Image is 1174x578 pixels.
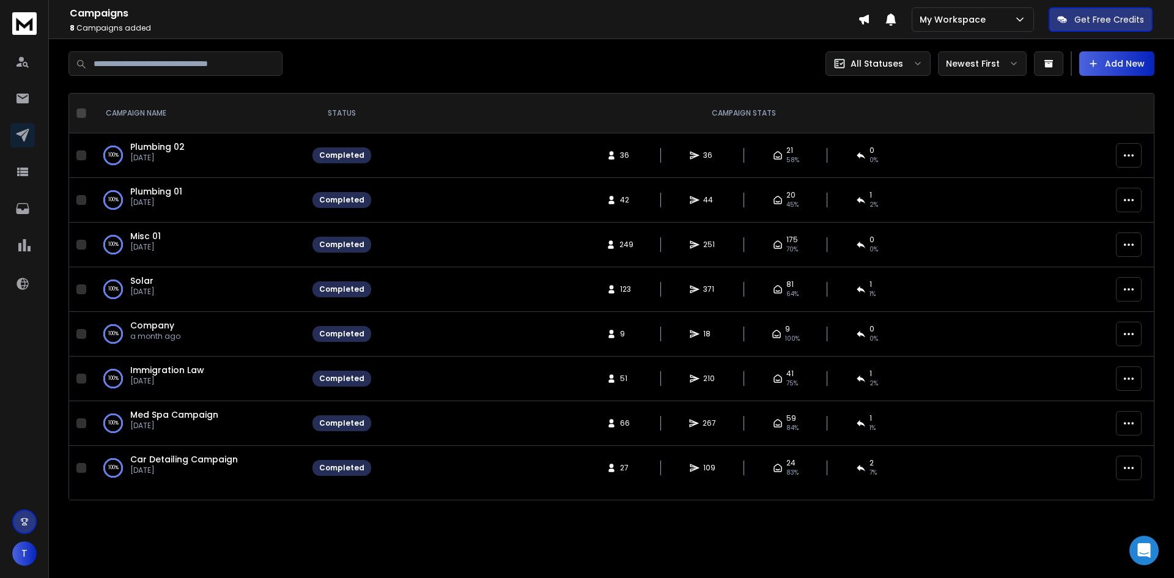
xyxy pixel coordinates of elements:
th: CAMPAIGN NAME [91,94,305,133]
span: 20 [786,190,796,200]
td: 100%Companya month ago [91,312,305,357]
td: 100%Med Spa Campaign[DATE] [91,401,305,446]
div: Completed [319,463,364,473]
span: 0 [869,235,874,245]
p: My Workspace [920,13,991,26]
span: 18 [703,329,715,339]
span: 1 [869,190,872,200]
a: Car Detailing Campaign [130,453,238,465]
p: 100 % [108,372,119,385]
a: Misc 01 [130,230,161,242]
td: 100%Plumbing 01[DATE] [91,178,305,223]
span: 81 [786,280,794,289]
button: T [12,541,37,566]
span: 24 [786,458,796,468]
span: 0 % [869,155,878,165]
span: 66 [620,418,632,428]
span: 210 [703,374,715,383]
span: 36 [703,150,715,160]
span: 0 [869,146,874,155]
span: 27 [620,463,632,473]
p: [DATE] [130,376,204,386]
a: Med Spa Campaign [130,409,218,421]
div: Open Intercom Messenger [1129,536,1159,565]
span: 41 [786,369,794,379]
span: 1 [869,369,872,379]
a: Company [130,319,174,332]
p: 100 % [108,328,119,340]
span: 123 [620,284,632,294]
p: [DATE] [130,421,218,431]
span: 1 [869,280,872,289]
span: 7 % [869,468,877,478]
span: 9 [620,329,632,339]
td: 100%Plumbing 02[DATE] [91,133,305,178]
p: [DATE] [130,153,185,163]
span: 251 [703,240,715,250]
button: Get Free Credits [1049,7,1153,32]
span: 64 % [786,289,799,299]
td: 100%Solar[DATE] [91,267,305,312]
span: 267 [703,418,716,428]
p: a month ago [130,332,180,341]
span: 2 [869,458,874,468]
span: 1 % [869,289,876,299]
span: 51 [620,374,632,383]
a: Solar [130,275,153,287]
a: Immigration Law [130,364,204,376]
button: Add New [1079,51,1154,76]
p: 100 % [108,239,119,251]
p: 100 % [108,462,119,474]
img: logo [12,12,37,35]
span: 84 % [786,423,799,433]
p: [DATE] [130,242,161,252]
span: 109 [703,463,715,473]
p: 100 % [108,283,119,295]
span: 45 % [786,200,799,210]
th: STATUS [305,94,378,133]
div: Completed [319,195,364,205]
p: 100 % [108,417,119,429]
span: 36 [620,150,632,160]
p: 100 % [108,194,119,206]
span: 42 [620,195,632,205]
div: Completed [319,329,364,339]
span: 0 % [869,245,878,254]
div: Completed [319,418,364,428]
p: [DATE] [130,287,155,297]
div: Completed [319,240,364,250]
p: Campaigns added [70,23,858,33]
span: 44 [703,195,715,205]
span: 249 [619,240,633,250]
div: Completed [319,150,364,160]
p: Get Free Credits [1074,13,1144,26]
span: 2 % [869,200,878,210]
span: 0 [869,324,874,334]
span: 371 [703,284,715,294]
p: [DATE] [130,198,182,207]
p: 100 % [108,149,119,161]
span: 8 [70,23,75,33]
span: 58 % [786,155,799,165]
h1: Campaigns [70,6,858,21]
a: Plumbing 02 [130,141,185,153]
a: Plumbing 01 [130,185,182,198]
span: 2 % [869,379,878,388]
div: Completed [319,284,364,294]
div: Completed [319,374,364,383]
span: 83 % [786,468,799,478]
th: CAMPAIGN STATS [378,94,1109,133]
span: 100 % [785,334,800,344]
span: 75 % [786,379,798,388]
button: Newest First [938,51,1027,76]
p: All Statuses [851,57,903,70]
